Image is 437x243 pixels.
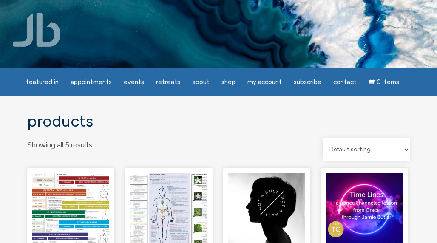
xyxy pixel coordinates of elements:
[192,78,210,86] span: About
[294,78,321,86] span: Subscribe
[151,74,185,90] a: Retreats
[377,79,399,85] span: 0 items
[323,138,410,161] select: Shop order
[328,74,362,90] a: Contact
[119,74,149,90] a: Events
[21,74,64,90] a: featured in
[26,78,59,86] span: featured in
[242,74,287,90] a: My Account
[71,78,112,86] span: Appointments
[65,74,117,90] a: Appointments
[216,74,241,90] a: Shop
[363,73,404,90] a: Cart0 items
[187,74,215,90] a: About
[27,138,92,152] p: Showing all 5 results
[221,78,236,86] span: Shop
[27,113,410,130] h1: Products
[369,78,377,86] i: Cart
[289,74,326,90] a: Subscribe
[247,78,282,86] span: My Account
[333,78,357,86] span: Contact
[13,13,61,47] img: Jamie Butler. The Everyday Medium
[156,78,180,86] span: Retreats
[124,78,144,86] span: Events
